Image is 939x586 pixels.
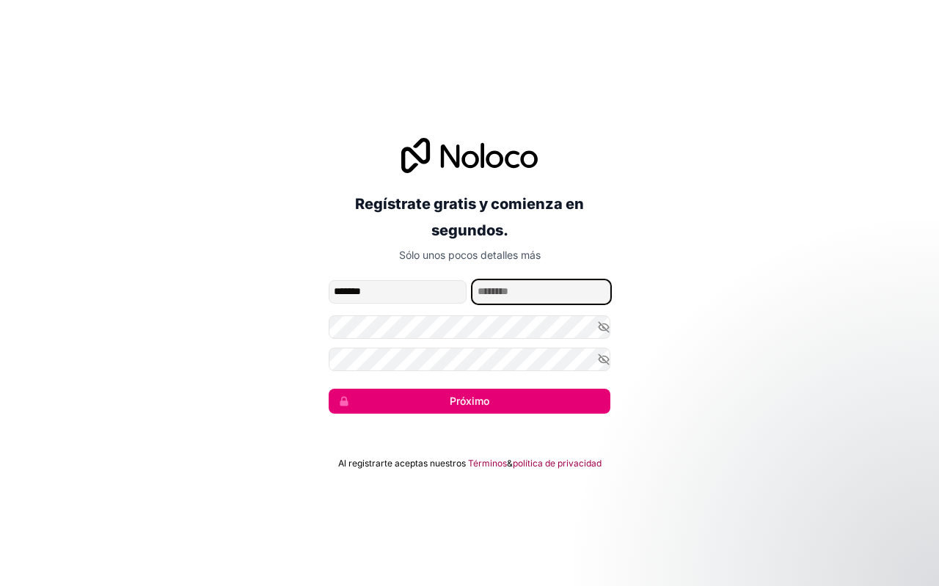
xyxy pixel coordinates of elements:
[329,389,610,414] button: Próximo
[329,280,467,304] input: nombre de pila
[468,458,507,469] a: Términos
[472,280,610,304] input: apellido
[329,348,610,371] input: Confirmar Contraseña
[513,458,602,469] font: política de privacidad
[329,315,610,339] input: Contraseña
[468,458,507,469] font: Términos
[399,249,541,261] font: Sólo unos pocos detalles más
[338,458,466,469] font: Al registrarte aceptas nuestros
[450,395,489,407] font: Próximo
[646,476,939,579] iframe: Mensaje de notificaciones del intercomunicador
[513,458,602,469] a: política de privacidad
[355,195,584,239] font: Regístrate gratis y comienza en segundos.
[507,458,513,469] font: &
